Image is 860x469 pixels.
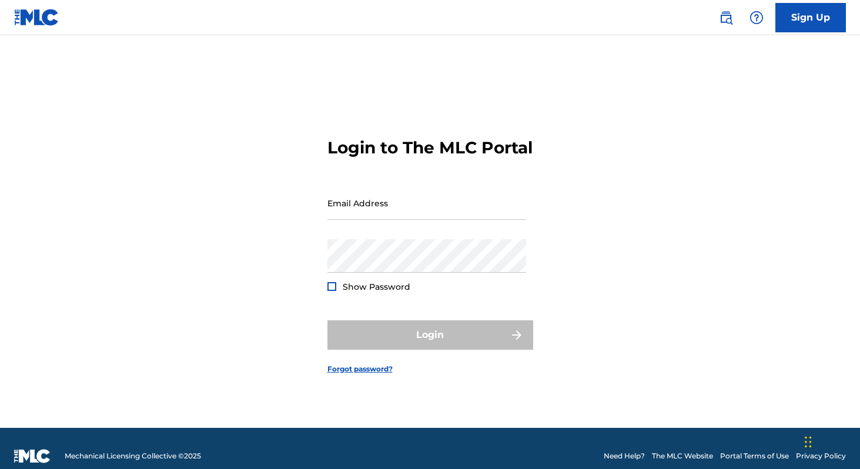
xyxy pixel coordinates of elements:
[805,424,812,460] div: Arrastrar
[652,451,713,461] a: The MLC Website
[714,6,738,29] a: Public Search
[327,138,533,158] h3: Login to The MLC Portal
[796,451,846,461] a: Privacy Policy
[720,451,789,461] a: Portal Terms of Use
[719,11,733,25] img: search
[745,6,768,29] div: Help
[14,9,59,26] img: MLC Logo
[14,449,51,463] img: logo
[801,413,860,469] iframe: Chat Widget
[775,3,846,32] a: Sign Up
[343,282,410,292] span: Show Password
[801,413,860,469] div: Widget de chat
[327,364,393,374] a: Forgot password?
[604,451,645,461] a: Need Help?
[749,11,764,25] img: help
[65,451,201,461] span: Mechanical Licensing Collective © 2025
